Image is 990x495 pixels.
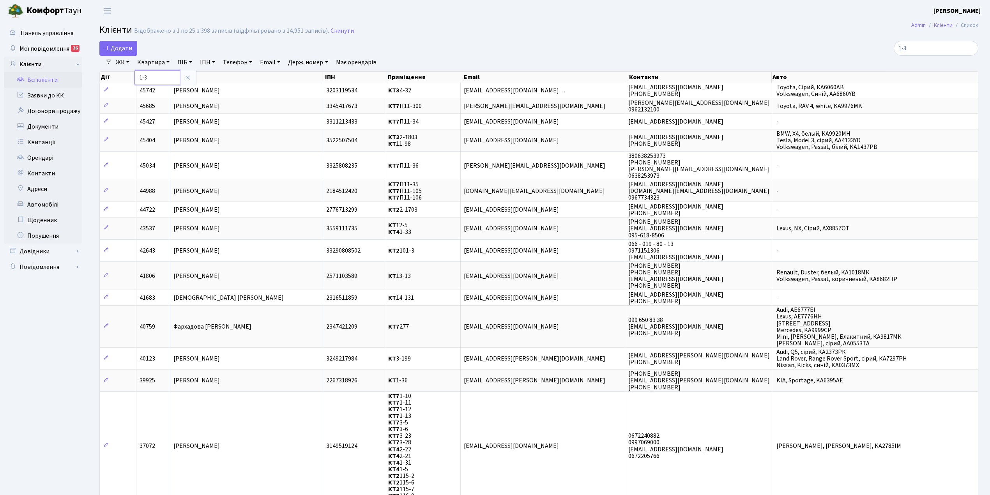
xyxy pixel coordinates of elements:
[628,351,770,366] span: [EMAIL_ADDRESS][PERSON_NAME][DOMAIN_NAME] [PHONE_NUMBER]
[388,246,414,255] span: 101-3
[326,205,357,214] span: 2776713299
[388,102,422,110] span: П11-300
[388,180,422,202] span: П11-35 П11-105 П11-106
[628,152,770,180] span: 380638253973 [PHONE_NUMBER] [PERSON_NAME][EMAIL_ADDRESS][DOMAIN_NAME] 0638253973
[776,348,907,369] span: Audi, Q5, сірий, КА2373РК Land Rover, Range Rover Sport, сірий, КА7297РН Nissan, Kicks, синій, КА...
[326,322,357,331] span: 2347421209
[464,354,605,363] span: [EMAIL_ADDRESS][PERSON_NAME][DOMAIN_NAME]
[388,465,400,474] b: КТ4
[776,442,901,450] span: [PERSON_NAME], [PERSON_NAME], KA2785IM
[173,187,220,195] span: [PERSON_NAME]
[326,354,357,363] span: 3249217984
[4,41,82,57] a: Мої повідомлення36
[776,187,779,195] span: -
[628,83,723,98] span: [EMAIL_ADDRESS][DOMAIN_NAME] [PHONE_NUMBER]
[776,268,897,283] span: Renault, Duster, белый, КА1018МК Volkswagen, Passat, коричневый, КА8682HP
[173,246,220,255] span: [PERSON_NAME]
[326,187,357,195] span: 2184512420
[464,205,559,214] span: [EMAIL_ADDRESS][DOMAIN_NAME]
[388,205,417,214] span: 2-1703
[104,44,132,53] span: Додати
[134,56,173,69] a: Квартира
[776,117,779,126] span: -
[776,246,779,255] span: -
[257,56,283,69] a: Email
[776,306,902,348] span: Audi, AE6777EI Lexus, AE7776HH [STREET_ADDRESS] Mercedes, KA9999CP Mini, [PERSON_NAME], Блакитний...
[140,354,155,363] span: 40123
[8,3,23,19] img: logo.png
[388,161,400,170] b: КТ7
[464,136,559,145] span: [EMAIL_ADDRESS][DOMAIN_NAME]
[4,72,82,88] a: Всі клієнти
[113,56,133,69] a: ЖК
[388,205,400,214] b: КТ2
[776,83,856,98] span: Toyota, Сірий, КА6060АВ Volkswagen, Синій, AA6860YB
[4,244,82,259] a: Довідники
[4,150,82,166] a: Орендарі
[388,102,400,110] b: КТ7
[388,425,400,433] b: КТ7
[324,72,387,83] th: ІПН
[4,259,82,275] a: Повідомлення
[464,161,605,170] span: [PERSON_NAME][EMAIL_ADDRESS][DOMAIN_NAME]
[388,221,396,230] b: КТ
[171,72,324,83] th: ПІБ
[388,86,411,95] span: 4-32
[953,21,978,30] li: Список
[173,205,220,214] span: [PERSON_NAME]
[911,21,926,29] a: Admin
[464,117,559,126] span: [EMAIL_ADDRESS][DOMAIN_NAME]
[933,6,981,16] a: [PERSON_NAME]
[140,442,155,450] span: 37072
[388,377,396,385] b: КТ
[4,134,82,150] a: Квитанції
[326,161,357,170] span: 3325808235
[326,117,357,126] span: 3311213433
[776,293,779,302] span: -
[628,72,772,83] th: Контакти
[173,225,220,233] span: [PERSON_NAME]
[388,193,400,202] b: КТ7
[772,72,978,83] th: Авто
[463,72,628,83] th: Email
[326,102,357,110] span: 3345417673
[388,405,400,414] b: КТ7
[4,103,82,119] a: Договори продажу
[173,377,220,385] span: [PERSON_NAME]
[776,377,843,385] span: KIA, Sportage, KA6395AE
[464,246,559,255] span: [EMAIL_ADDRESS][DOMAIN_NAME]
[140,377,155,385] span: 39925
[174,56,195,69] a: ПІБ
[140,117,155,126] span: 45427
[173,442,220,450] span: [PERSON_NAME]
[4,181,82,197] a: Адреси
[326,293,357,302] span: 2316511859
[894,41,978,56] input: Пошук...
[388,485,400,493] b: КТ2
[464,86,565,95] span: [EMAIL_ADDRESS][DOMAIN_NAME]…
[173,136,220,145] span: [PERSON_NAME]
[388,133,417,148] span: 2-1803 11-98
[4,197,82,212] a: Автомобілі
[388,377,408,385] span: 1-36
[464,293,559,302] span: [EMAIL_ADDRESS][DOMAIN_NAME]
[776,161,779,170] span: -
[628,202,723,217] span: [EMAIL_ADDRESS][DOMAIN_NAME] [PHONE_NUMBER]
[628,262,723,290] span: [PHONE_NUMBER] [PHONE_NUMBER] [EMAIL_ADDRESS][DOMAIN_NAME] [PHONE_NUMBER]
[388,221,411,236] span: 12-5 1-33
[27,4,64,17] b: Комфорт
[140,102,155,110] span: 45685
[140,225,155,233] span: 43537
[27,4,82,18] span: Таун
[628,316,723,338] span: 099 650 83 38 [EMAIL_ADDRESS][DOMAIN_NAME] [PHONE_NUMBER]
[628,431,723,460] span: 0672240882 0997069000 [EMAIL_ADDRESS][DOMAIN_NAME] 0672205766
[464,322,559,331] span: [EMAIL_ADDRESS][DOMAIN_NAME]
[326,136,357,145] span: 3522507504
[388,293,396,302] b: КТ
[4,25,82,41] a: Панель управління
[388,478,400,487] b: КТ2
[71,45,80,52] div: 36
[388,187,400,195] b: КТ7
[140,272,155,280] span: 41806
[388,438,400,447] b: КТ7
